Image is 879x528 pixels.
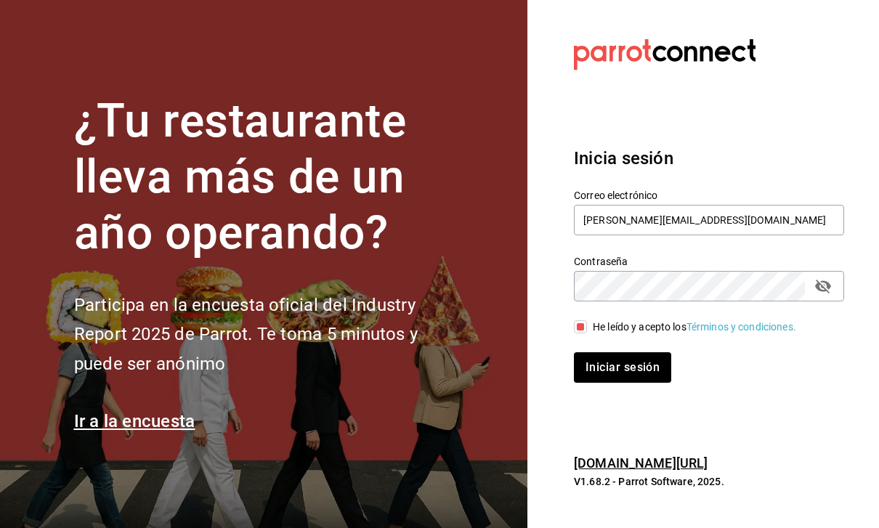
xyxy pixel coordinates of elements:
h3: Inicia sesión [574,145,844,171]
a: [DOMAIN_NAME][URL] [574,455,708,471]
input: Ingresa tu correo electrónico [574,205,844,235]
p: V1.68.2 - Parrot Software, 2025. [574,474,844,489]
div: He leído y acepto los [593,320,796,335]
h2: Participa en la encuesta oficial del Industry Report 2025 de Parrot. Te toma 5 minutos y puede se... [74,291,466,379]
button: passwordField [811,274,835,298]
h1: ¿Tu restaurante lleva más de un año operando? [74,94,466,261]
button: Iniciar sesión [574,352,671,383]
a: Ir a la encuesta [74,411,195,431]
label: Correo electrónico [574,190,844,200]
a: Términos y condiciones. [686,321,796,333]
label: Contraseña [574,256,844,267]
